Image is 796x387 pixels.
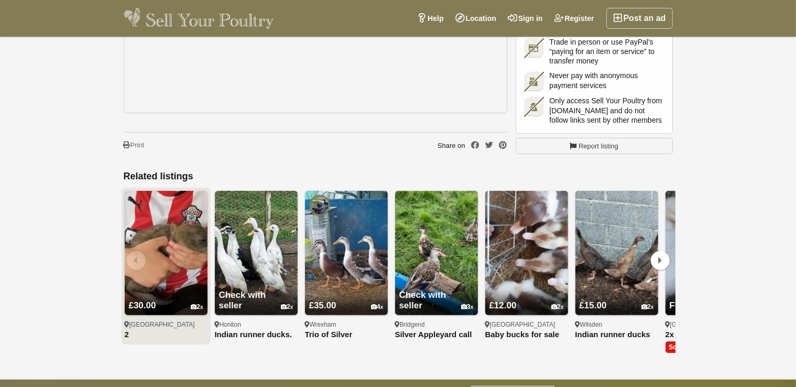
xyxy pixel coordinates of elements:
img: 2 female khaki Campbell ducks [125,191,208,315]
div: 2 [641,303,654,311]
a: Share on Facebook [471,142,479,149]
span: Check with seller [399,290,446,310]
a: 2 [DEMOGRAPHIC_DATA] [PERSON_NAME] ducks [125,330,208,339]
div: [GEOGRAPHIC_DATA] [666,320,748,329]
span: Check with seller [219,290,266,310]
div: Honiton [215,320,298,329]
a: Share on Twitter [485,142,493,149]
span: £30.00 [129,300,156,310]
a: Post an ad [606,8,673,29]
span: Never pay with anonymous payment services [550,71,664,90]
h2: Related listings [124,171,673,182]
span: £12.00 [489,300,517,310]
a: £30.00 2 [125,281,208,315]
div: [GEOGRAPHIC_DATA] [125,320,208,329]
img: Silver Appleyard call ducks for sale [395,191,478,315]
a: £15.00 2 [575,281,658,315]
a: Indian runner ducks [575,330,658,339]
a: Trio of Silver Appleyard (Large Fowl) Ducks Available [305,330,388,339]
a: £12.00 2 [485,281,568,315]
a: Indian runner ducks. [215,330,298,339]
a: £35.00 4 [305,281,388,315]
span: Free [670,300,689,310]
span: £15.00 [580,300,607,310]
div: Bridgend [395,320,478,329]
span: Trade in person or use PayPal's “paying for an item or service” to transfer money [550,37,664,66]
span: Only access Sell Your Poultry from [DOMAIN_NAME] and do not follow links sent by other members [550,96,664,125]
a: Help [411,8,449,29]
a: Report listing [516,138,673,155]
a: Sign in [502,8,549,29]
img: Indian runner ducks. [215,191,298,315]
div: 2 [551,303,564,311]
a: Free 3 [666,281,748,315]
span: Report listing [579,141,618,152]
img: Trio of Silver Appleyard (Large Fowl) Ducks Available [305,191,388,315]
a: 2x pekin ducks need a new caring home [666,330,748,339]
a: Register [549,8,600,29]
img: Sell Your Poultry [124,8,274,29]
div: 4 [371,303,384,311]
a: Location [450,8,502,29]
div: Wrexham [305,320,388,329]
div: 2 [281,303,293,311]
img: Kate Unitt [309,195,330,216]
div: [GEOGRAPHIC_DATA] [485,320,568,329]
div: 3 [461,303,474,311]
a: Check with seller 2 [215,270,298,315]
div: Wilsden [575,320,658,329]
a: Check with seller 3 [395,270,478,315]
div: Share on [438,141,507,150]
div: 2 [191,303,203,311]
a: Baby bucks for sale [485,330,568,339]
a: Share on Pinterest [499,142,507,149]
img: Baby bucks for sale [485,191,568,315]
a: Silver Appleyard call ducks for sale [395,330,478,339]
a: Print [124,141,145,150]
span: £35.00 [309,300,336,310]
span: Sold [666,341,686,353]
img: Indian runner ducks [575,191,658,315]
